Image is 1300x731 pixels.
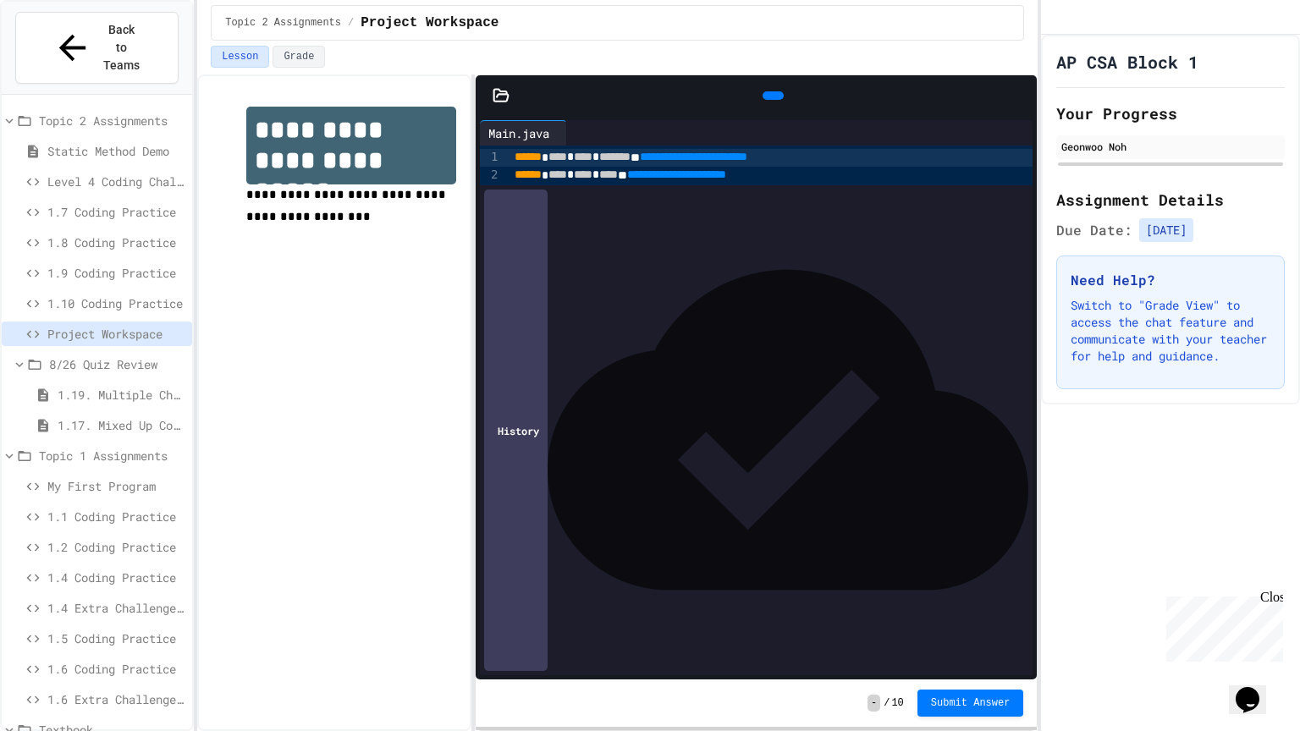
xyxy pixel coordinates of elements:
span: Project Workspace [47,325,185,343]
span: 8/26 Quiz Review [49,355,185,373]
span: - [868,695,880,712]
span: [DATE] [1139,218,1193,242]
h1: AP CSA Block 1 [1056,50,1198,74]
span: 1.6 Coding Practice [47,660,185,678]
h2: Assignment Details [1056,188,1285,212]
span: Submit Answer [931,696,1011,710]
iframe: chat widget [1160,590,1283,662]
span: / [348,16,354,30]
span: Static Method Demo [47,142,185,160]
div: Main.java [480,120,567,146]
span: 1.4 Coding Practice [47,569,185,586]
div: Geonwoo Noh [1061,139,1280,154]
span: 1.5 Coding Practice [47,629,185,647]
button: Lesson [211,46,269,68]
div: 2 [480,167,501,184]
span: Project Workspace [361,13,499,33]
span: 1.19. Multiple Choice Exercises for Unit 1a (1.1-1.6) [58,386,185,404]
span: Topic 1 Assignments [39,447,185,464]
span: Level 4 Coding Challenge [47,173,185,190]
span: 1.2 Coding Practice [47,538,185,556]
span: 1.7 Coding Practice [47,203,185,221]
span: 1.17. Mixed Up Code Practice 1.1-1.6 [58,416,185,434]
span: My First Program [47,477,185,495]
span: 1.10 Coding Practice [47,294,185,312]
button: Grade [273,46,325,68]
button: Submit Answer [917,690,1024,717]
h2: Your Progress [1056,102,1285,125]
p: Switch to "Grade View" to access the chat feature and communicate with your teacher for help and ... [1071,297,1270,365]
span: Due Date: [1056,220,1132,240]
span: 1.4 Extra Challenge Problem [47,599,185,617]
span: / [884,696,890,710]
span: 1.8 Coding Practice [47,234,185,251]
span: 10 [891,696,903,710]
div: 3 [480,184,501,201]
span: Topic 2 Assignments [39,112,185,129]
div: Main.java [480,124,558,142]
span: 1.6 Extra Challenge Problem [47,690,185,708]
iframe: chat widget [1229,663,1283,714]
div: History [484,190,548,671]
span: 1.9 Coding Practice [47,264,185,282]
span: Topic 2 Assignments [225,16,341,30]
div: 1 [480,149,501,167]
span: Back to Teams [102,21,142,74]
div: Chat with us now!Close [7,7,117,107]
h3: Need Help? [1071,270,1270,290]
span: 1.1 Coding Practice [47,508,185,525]
button: Back to Teams [15,12,179,84]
